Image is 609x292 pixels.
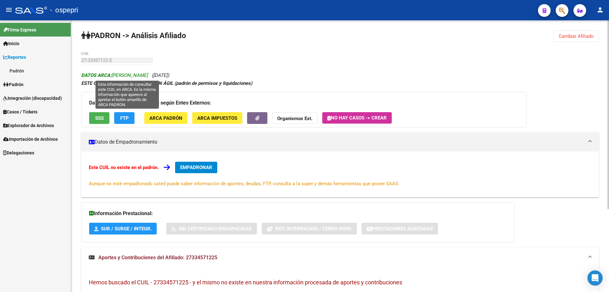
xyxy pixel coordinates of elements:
[50,3,78,17] span: - ospepri
[120,115,129,121] span: FTP
[95,115,104,121] span: SSS
[275,226,352,232] span: Not. Internacion / Censo Hosp.
[179,226,252,232] span: Sin Certificado Discapacidad
[166,223,257,234] button: Sin Certificado Discapacidad
[3,81,23,88] span: Padrón
[3,136,58,143] span: Importación de Archivos
[81,31,186,40] strong: PADRON -> Análisis Afiliado
[144,112,187,124] button: ARCA Padrón
[327,115,387,121] span: No hay casos -> Crear
[175,162,217,173] button: EMPADRONAR
[89,209,507,218] h3: Información Prestacional:
[81,152,599,197] div: Datos de Empadronamiento
[277,116,312,121] strong: Organismos Ext.
[372,226,433,232] span: Prestaciones Auditadas
[559,33,594,39] span: Cambiar Afiliado
[152,72,169,78] span: ([DATE])
[89,223,157,234] button: SUR / SURGE / INTEGR.
[362,223,438,234] button: Prestaciones Auditadas
[89,139,584,146] mat-panel-title: Datos de Empadronamiento
[3,54,26,61] span: Reportes
[192,112,242,124] button: ARCA Impuestos
[3,95,62,102] span: Integración (discapacidad)
[3,149,34,156] span: Delegaciones
[197,115,237,121] span: ARCA Impuestos
[3,40,19,47] span: Inicio
[81,72,111,78] strong: DATOS ARCA:
[149,115,182,121] span: ARCA Padrón
[89,165,159,170] strong: Este CUIL no existe en el padrón.
[89,181,399,187] span: Aunque no esté empadronado usted puede saber información de aportes, deudas, FTP, consulta a la s...
[101,226,152,232] span: SUR / SURGE / INTEGR.
[5,6,13,14] mat-icon: menu
[89,112,109,124] button: SSS
[322,112,392,124] button: No hay casos -> Crear
[262,223,357,234] button: Not. Internacion / Censo Hosp.
[81,248,599,268] mat-expansion-panel-header: Aportes y Contribuciones del Afiliado: 27334571225
[81,132,599,152] mat-expansion-panel-header: Datos de Empadronamiento
[272,112,318,124] button: Organismos Ext.
[3,108,37,115] span: Casos / Tickets
[81,80,252,86] strong: ESTE CUIL NO EXISTE EN EL PADRÓN ÁGIL (padrón de permisos y liquidaciones)
[89,98,519,107] h3: Datos Personales y Afiliatorios según Entes Externos:
[98,255,217,261] span: Aportes y Contribuciones del Afiliado: 27334571225
[3,122,54,129] span: Explorador de Archivos
[3,26,36,33] span: Firma Express
[596,6,604,14] mat-icon: person
[81,72,148,78] span: [PERSON_NAME]
[587,270,603,286] div: Open Intercom Messenger
[89,279,402,286] span: Hemos buscado el CUIL - 27334571225 - y el mismo no existe en nuestra información procesada de ap...
[114,112,134,124] button: FTP
[553,31,599,42] button: Cambiar Afiliado
[180,165,212,170] span: EMPADRONAR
